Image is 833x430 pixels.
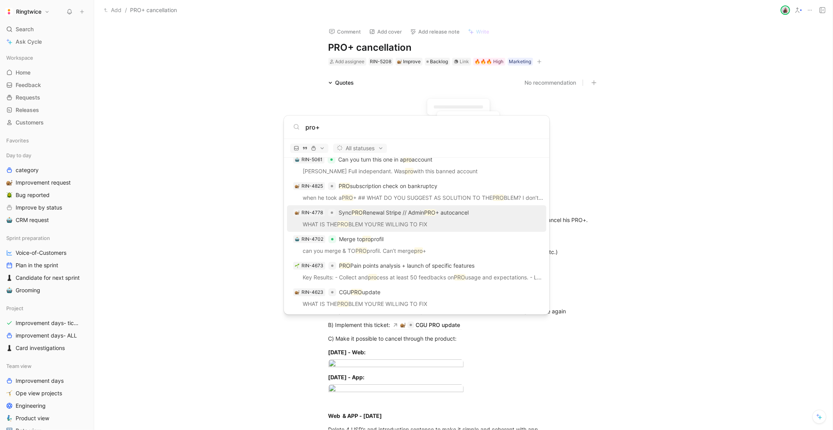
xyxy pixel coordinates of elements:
[405,168,414,174] mark: pro
[339,288,381,297] p: CGU update
[295,263,300,268] img: 🌱
[356,247,367,254] mark: PRO
[295,184,300,188] img: 🐌
[339,181,438,191] p: subscription check on bankruptcy
[414,247,423,254] mark: pro
[339,208,469,217] p: Sync Renewal Stripe // Admin + autocancel
[403,156,412,163] mark: pro
[362,236,371,242] mark: pro
[337,300,349,307] mark: PRO
[339,314,403,323] p: Copy NL Conversion
[302,209,323,217] div: RIN-4778
[295,237,300,242] img: 🤖
[306,123,540,132] input: Type a command or search anything
[289,220,544,231] p: WHAT IS THE BLEM YOU'RE WILLING TO FIX
[302,182,323,190] div: RIN-4825
[302,156,323,163] div: RIN-5061
[287,205,546,232] a: 🐌RIN-4778SyncPRORenewal Stripe // AdminPRO+ autocancelWHAT IS THEPROBLEM YOU'RE WILLING TO FIX
[339,155,433,164] p: Can you turn this one in a account
[287,152,546,179] a: 🤖RIN-5061Can you turn this one in aproaccount[PERSON_NAME] Full independant. Wasprowith this bann...
[289,273,544,284] p: Key Results: - Collect and cess at least 50 feedbacks on usage and expectations. - Launch
[337,144,384,153] span: All statuses
[302,235,324,243] div: RIN-4702
[368,274,377,281] mark: pro
[339,261,475,270] p: Pain points analysis + launch of specific features
[302,262,324,270] div: RIN-4673
[289,193,544,205] p: when he took a + ## WHAT DO YOU SUGGEST AS SOLUTION TO THE BLEM? I don’t know what’s
[351,289,362,295] mark: PRO
[339,183,350,189] mark: PRO
[287,311,546,338] a: 🐌RIN-4326Copy NL ConversionPROWHAT IS THEPROBLEM YOU'RE WILLING TO FIX
[295,290,300,295] img: 🐌
[287,258,546,285] a: 🌱RIN-4673PROPain points analysis + launch of specific featuresKey Results: - Collect andprocess a...
[289,167,544,178] p: [PERSON_NAME] Full independant. Was with this banned account
[339,235,384,244] p: Merge to profil
[289,299,544,311] p: WHAT IS THE BLEM YOU'RE WILLING TO FIX
[287,232,546,258] a: 🤖RIN-4702Merge toproprofilcan you merge & TOPROprofil. Can’t mergepro+
[295,157,300,162] img: 🤖
[287,179,546,205] a: 🐌RIN-4825PROsubscription check on bankruptcywhen he took aPRO+ ## WHAT DO YOU SUGGEST AS SOLUTION...
[493,194,504,201] mark: PRO
[289,246,544,258] p: can you merge & TO profil. Can’t merge +
[352,209,363,216] mark: PRO
[425,209,436,216] mark: PRO
[337,221,349,227] mark: PRO
[342,194,353,201] mark: PRO
[287,285,546,311] a: 🐌RIN-4623CGUPROupdateWHAT IS THEPROBLEM YOU'RE WILLING TO FIX
[295,210,300,215] img: 🐌
[454,274,466,281] mark: PRO
[339,262,351,269] mark: PRO
[302,288,324,296] div: RIN-4623
[333,144,387,153] button: All statuses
